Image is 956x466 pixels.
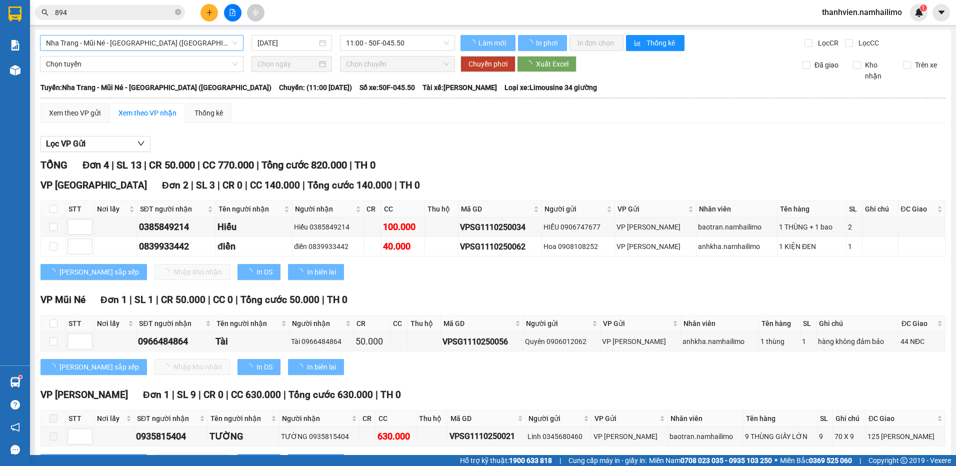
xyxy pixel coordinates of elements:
span: 11:00 - 50F-045.50 [346,35,449,50]
td: VP Phạm Ngũ Lão [600,332,681,351]
div: TƯỜNG [209,429,277,443]
div: Quyên 0906012062 [525,336,599,347]
div: 1 KIỆN ĐEN [779,241,844,252]
span: SĐT người nhận [140,203,205,214]
span: down [137,139,145,147]
span: question-circle [10,400,20,409]
div: 44 NĐC [900,336,943,347]
div: 100.000 [383,220,423,234]
button: In biên lai [288,264,344,280]
span: Đơn 1 [143,389,169,400]
span: Lọc VP Gửi [46,137,85,150]
strong: 0708 023 035 - 0935 103 250 [680,456,772,464]
span: SĐT người nhận [137,413,197,424]
button: [PERSON_NAME] sắp xếp [40,264,147,280]
span: Nơi lấy [97,413,124,424]
span: | [302,179,305,191]
span: loading [296,268,307,275]
span: | [129,294,132,305]
th: STT [66,410,94,427]
span: Tổng cước 140.000 [307,179,392,191]
div: 1 THÙNG + 1 bao [779,221,844,232]
span: Tổng cước 50.000 [240,294,319,305]
button: Nhập kho nhận [154,359,230,375]
span: Người gửi [526,318,590,329]
input: Chọn ngày [257,58,316,69]
span: Đơn 4 [82,159,109,171]
div: Tài [215,334,287,348]
div: 40.000 [383,239,423,253]
div: VP [PERSON_NAME] [616,221,694,232]
span: CC 630.000 [231,389,281,400]
div: baotran.namhailimo [698,221,775,232]
div: VP [PERSON_NAME] [616,241,694,252]
span: loading [48,363,59,370]
span: CC 140.000 [250,179,300,191]
span: Lọc CC [854,37,880,48]
div: 0839933442 [139,239,214,253]
td: 0935815404 [134,427,208,446]
span: | [217,179,220,191]
span: copyright [900,457,907,464]
span: | [235,294,238,305]
span: Kho nhận [861,59,896,81]
td: điền [216,237,292,256]
span: CR 50.000 [161,294,205,305]
div: 2 [848,221,861,232]
span: SL 3 [196,179,215,191]
button: Nhập kho nhận [154,264,230,280]
span: [PERSON_NAME] sắp xếp [59,266,139,277]
span: file-add [229,9,236,16]
span: Người nhận [295,203,353,214]
span: Tổng cước 820.000 [261,159,347,171]
span: Người gửi [544,203,604,214]
span: Đã giao [810,59,842,70]
td: VPSG1110250021 [448,427,525,446]
button: aim [247,4,264,21]
span: bar-chart [634,39,642,47]
div: 0385849214 [139,220,214,234]
span: Nơi lấy [97,318,126,329]
span: Hỗ trợ kỹ thuật: [460,455,552,466]
span: CR 50.000 [149,159,195,171]
div: 0966484864 [138,334,212,348]
span: In biên lai [307,361,336,372]
span: SL 1 [134,294,153,305]
span: | [859,455,861,466]
th: STT [66,315,94,332]
span: Lọc CR [814,37,840,48]
span: | [144,159,146,171]
button: Lọc VP Gửi [40,136,150,152]
div: Hiếu [217,220,290,234]
button: In DS [237,359,280,375]
th: CC [381,201,425,217]
input: Tìm tên, số ĐT hoặc mã đơn [55,7,173,18]
div: Linh 0345680460 [527,431,590,442]
div: 50.000 [355,334,389,348]
th: STT [66,201,94,217]
span: | [349,159,352,171]
span: SL 13 [116,159,141,171]
button: bar-chartThống kê [626,35,684,51]
td: 0839933442 [137,237,216,256]
button: In DS [237,264,280,280]
span: Trên xe [911,59,941,70]
div: VPSG1110250034 [460,221,540,233]
span: VP [PERSON_NAME] [40,389,128,400]
span: Số xe: 50F-045.50 [359,82,415,93]
div: Hiếu 0385849214 [294,221,362,232]
span: | [191,179,193,191]
div: điền [217,239,290,253]
th: CR [364,201,381,217]
button: file-add [224,4,241,21]
span: Tên người nhận [210,413,269,424]
span: Nha Trang - Mũi Né - Sài Gòn (Sáng) [46,35,237,50]
span: thanhvien.namhailimo [814,6,910,18]
div: 9 [819,431,830,442]
span: | [283,389,286,400]
img: solution-icon [10,40,20,50]
th: Nhân viên [696,201,777,217]
input: 12/10/2025 [257,37,316,48]
span: ⚪️ [774,458,777,462]
span: | [394,179,397,191]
